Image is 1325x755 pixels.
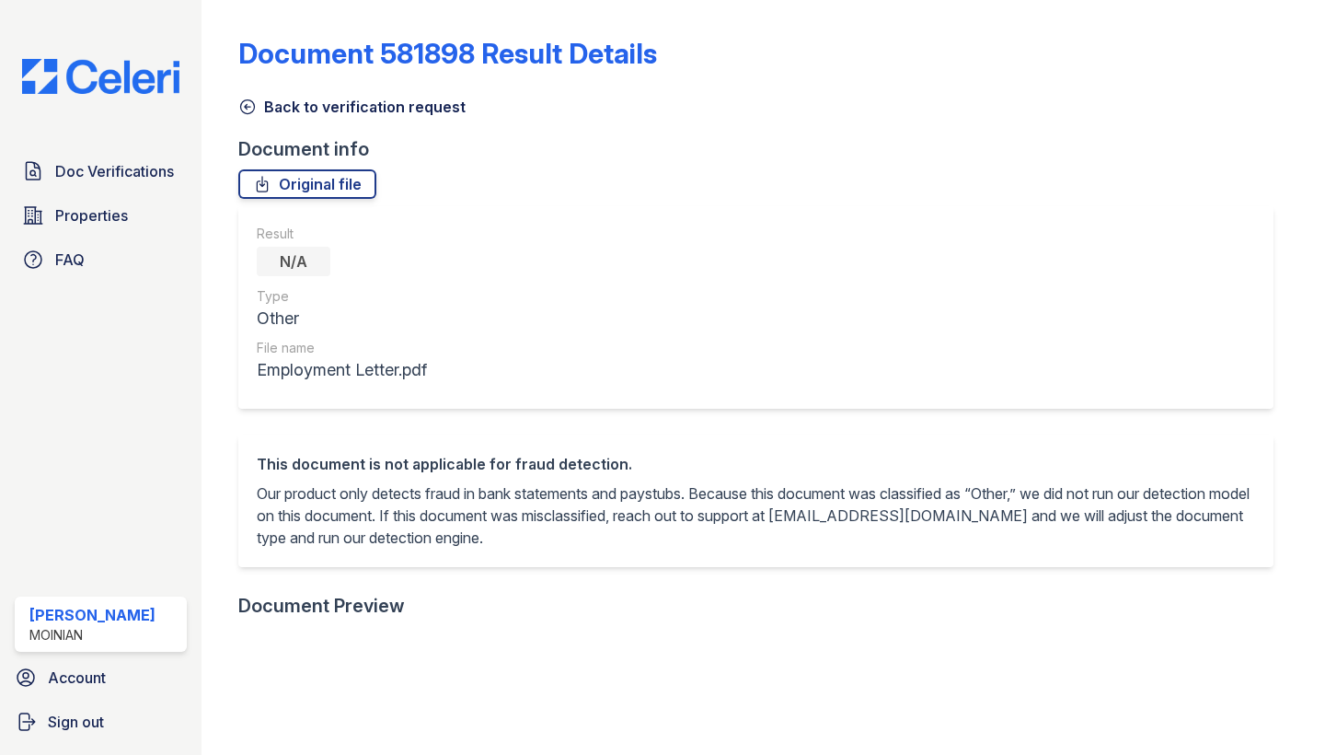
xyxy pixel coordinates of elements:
[55,160,174,182] span: Doc Verifications
[7,659,194,696] a: Account
[7,59,194,94] img: CE_Logo_Blue-a8612792a0a2168367f1c8372b55b34899dd931a85d93a1a3d3e32e68fde9ad4.png
[238,136,1288,162] div: Document info
[15,153,187,190] a: Doc Verifications
[257,339,427,357] div: File name
[15,197,187,234] a: Properties
[7,703,194,740] a: Sign out
[29,604,156,626] div: [PERSON_NAME]
[55,249,85,271] span: FAQ
[257,357,427,383] div: Employment Letter.pdf
[55,204,128,226] span: Properties
[48,667,106,689] span: Account
[238,169,376,199] a: Original file
[48,711,104,733] span: Sign out
[257,247,330,276] div: N/A
[257,453,1255,475] div: This document is not applicable for fraud detection.
[29,626,156,645] div: Moinian
[257,225,427,243] div: Result
[238,593,405,619] div: Document Preview
[238,96,466,118] a: Back to verification request
[257,482,1255,549] p: Our product only detects fraud in bank statements and paystubs. Because this document was classif...
[238,37,657,70] a: Document 581898 Result Details
[257,287,427,306] div: Type
[15,241,187,278] a: FAQ
[257,306,427,331] div: Other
